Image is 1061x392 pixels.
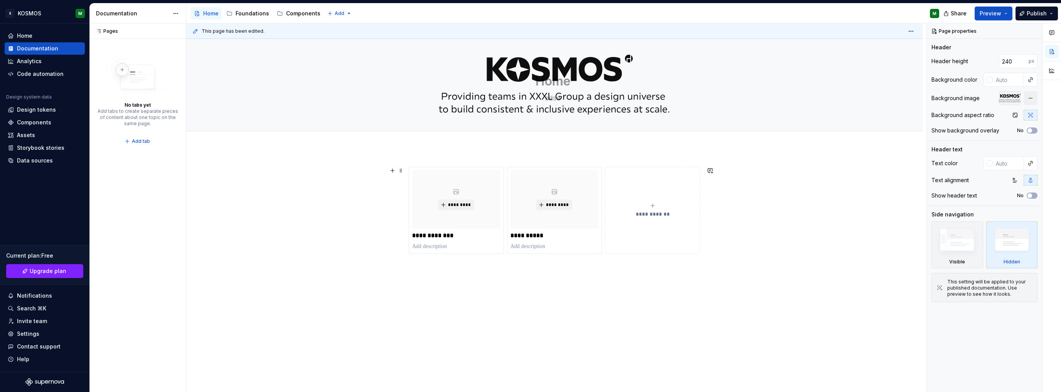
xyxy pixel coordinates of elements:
[5,290,85,302] button: Notifications
[5,116,85,129] a: Components
[223,7,272,20] a: Foundations
[191,6,323,21] div: Page tree
[125,102,151,108] div: No tabs yet
[17,355,29,363] div: Help
[5,302,85,315] button: Search ⌘K
[17,157,53,164] div: Data sources
[93,28,118,34] div: Pages
[17,305,46,312] div: Search ⌘K
[407,72,699,90] textarea: Home
[17,106,56,114] div: Design tokens
[236,10,269,17] div: Foundations
[931,57,968,65] div: Header height
[947,279,1032,297] div: This setting will be applied to your published documentation. Use preview to see how it looks.
[5,340,85,353] button: Contact support
[17,131,35,139] div: Assets
[5,55,85,67] a: Analytics
[335,10,344,17] span: Add
[6,264,83,278] a: Upgrade plan
[1004,259,1020,265] div: Hidden
[203,10,219,17] div: Home
[17,32,32,40] div: Home
[191,7,222,20] a: Home
[274,7,323,20] a: Components
[18,10,41,17] div: KOSMOS
[5,42,85,55] a: Documentation
[5,9,15,18] div: X
[931,146,963,153] div: Header text
[132,138,150,144] span: Add tab
[980,10,1001,17] span: Preview
[17,57,42,65] div: Analytics
[949,259,965,265] div: Visible
[6,94,52,100] div: Design system data
[940,7,972,20] button: Share
[931,76,977,84] div: Background color
[17,343,61,350] div: Contact support
[2,5,88,22] button: XKOSMOSM
[999,54,1029,68] input: Auto
[5,129,85,141] a: Assets
[407,92,699,104] textarea: sdsd
[325,8,354,19] button: Add
[931,192,977,199] div: Show header text
[931,127,999,134] div: Show background overlay
[122,136,153,147] button: Add tab
[931,44,951,51] div: Header
[17,45,58,52] div: Documentation
[931,176,969,184] div: Text alignment
[5,328,85,340] a: Settings
[202,28,264,34] span: This page has been edited.
[1017,127,1024,134] label: No
[931,211,974,218] div: Side navigation
[1027,10,1047,17] span: Publish
[986,221,1038,268] div: Hidden
[78,10,82,17] div: M
[5,315,85,327] a: Invite team
[17,70,64,78] div: Code automation
[5,353,85,365] button: Help
[17,330,39,338] div: Settings
[993,73,1024,87] input: Auto
[96,10,169,17] div: Documentation
[951,10,967,17] span: Share
[1016,7,1058,20] button: Publish
[975,7,1012,20] button: Preview
[931,159,958,167] div: Text color
[993,156,1024,170] input: Auto
[933,10,936,17] div: M
[6,252,83,260] div: Current plan : Free
[25,378,64,386] svg: Supernova Logo
[1029,58,1034,64] p: px
[97,108,178,127] div: Add tabs to create separate pieces of content about one topic on the same page.
[17,292,52,300] div: Notifications
[30,267,66,275] span: Upgrade plan
[1017,193,1024,199] label: No
[17,144,64,152] div: Storybook stories
[5,154,85,167] a: Data sources
[17,119,51,126] div: Components
[286,10,320,17] div: Components
[931,221,983,268] div: Visible
[17,317,47,325] div: Invite team
[5,30,85,42] a: Home
[5,104,85,116] a: Design tokens
[931,94,980,102] div: Background image
[931,111,994,119] div: Background aspect ratio
[5,142,85,154] a: Storybook stories
[5,68,85,80] a: Code automation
